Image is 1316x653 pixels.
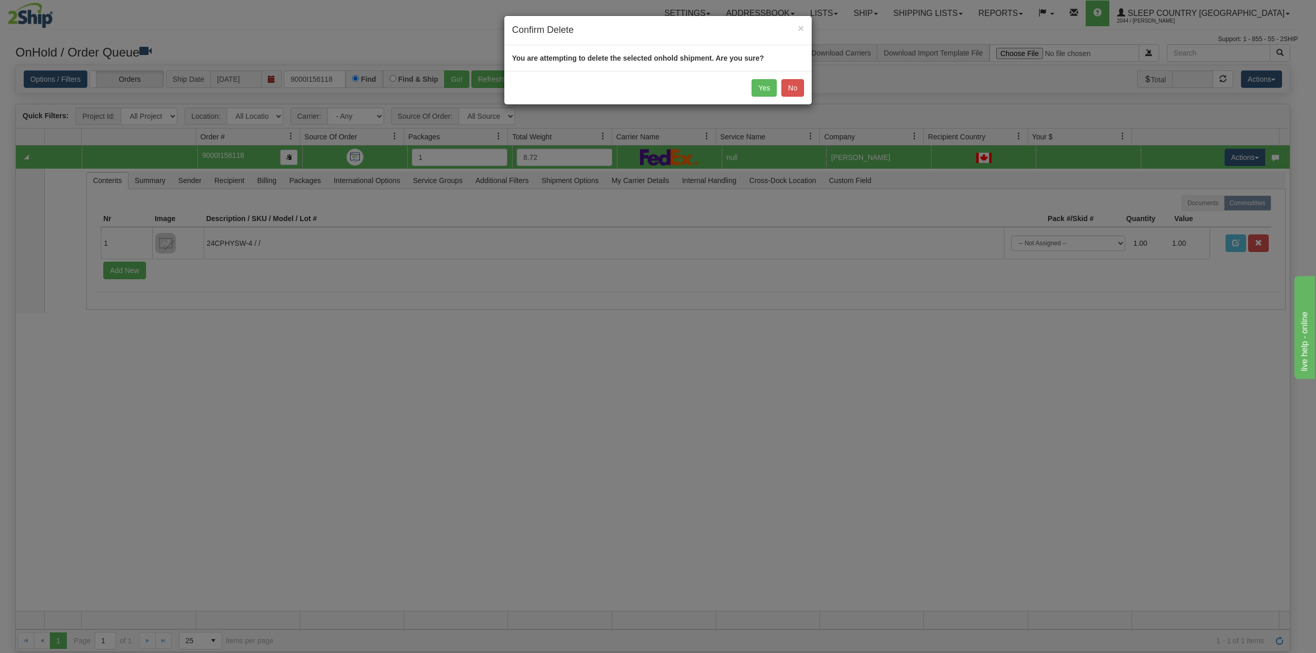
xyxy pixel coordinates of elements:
[512,24,804,37] h4: Confirm Delete
[752,79,777,97] button: Yes
[798,23,804,33] button: Close
[512,54,764,62] strong: You are attempting to delete the selected onhold shipment. Are you sure?
[798,22,804,34] span: ×
[1292,274,1315,379] iframe: chat widget
[8,6,95,19] div: live help - online
[781,79,804,97] button: No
